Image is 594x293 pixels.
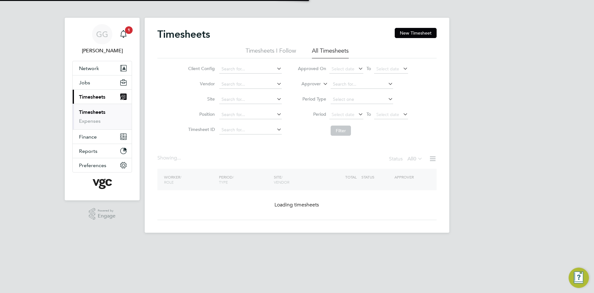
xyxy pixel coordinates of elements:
span: Reports [79,148,97,154]
label: All [407,156,423,162]
button: Preferences [73,158,132,172]
input: Select one [331,95,393,104]
label: Period [298,111,326,117]
span: Gauri Gautam [72,47,132,55]
span: Select date [332,112,354,117]
div: Showing [157,155,182,161]
label: Period Type [298,96,326,102]
span: Engage [98,213,115,219]
span: Jobs [79,80,90,86]
button: Jobs [73,75,132,89]
label: Position [186,111,215,117]
span: ... [177,155,181,161]
span: Preferences [79,162,106,168]
nav: Main navigation [65,18,140,200]
button: New Timesheet [395,28,437,38]
span: To [365,110,373,118]
span: Select date [376,112,399,117]
span: Network [79,65,99,71]
a: Go to home page [72,179,132,189]
input: Search for... [219,95,282,104]
label: Vendor [186,81,215,87]
input: Search for... [331,80,393,89]
span: GG [96,30,108,38]
button: Timesheets [73,90,132,104]
span: To [365,64,373,73]
li: Timesheets I Follow [246,47,296,58]
li: All Timesheets [312,47,349,58]
div: Timesheets [73,104,132,129]
button: Engage Resource Center [569,268,589,288]
span: Select date [332,66,354,72]
input: Search for... [219,65,282,74]
button: Network [73,61,132,75]
input: Search for... [219,126,282,134]
button: Finance [73,130,132,144]
input: Search for... [219,80,282,89]
img: vgcgroup-logo-retina.png [93,179,112,189]
label: Timesheet ID [186,127,215,132]
a: 1 [117,24,130,44]
span: Powered by [98,208,115,213]
label: Approver [292,81,321,87]
label: Approved On [298,66,326,71]
a: GG[PERSON_NAME] [72,24,132,55]
a: Timesheets [79,109,105,115]
label: Site [186,96,215,102]
a: Expenses [79,118,101,124]
h2: Timesheets [157,28,210,41]
div: Status [389,155,424,164]
button: Reports [73,144,132,158]
span: 0 [413,156,416,162]
span: Finance [79,134,97,140]
span: Timesheets [79,94,105,100]
button: Filter [331,126,351,136]
a: Powered byEngage [89,208,116,220]
span: Select date [376,66,399,72]
label: Client Config [186,66,215,71]
span: 1 [125,26,133,34]
input: Search for... [219,110,282,119]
